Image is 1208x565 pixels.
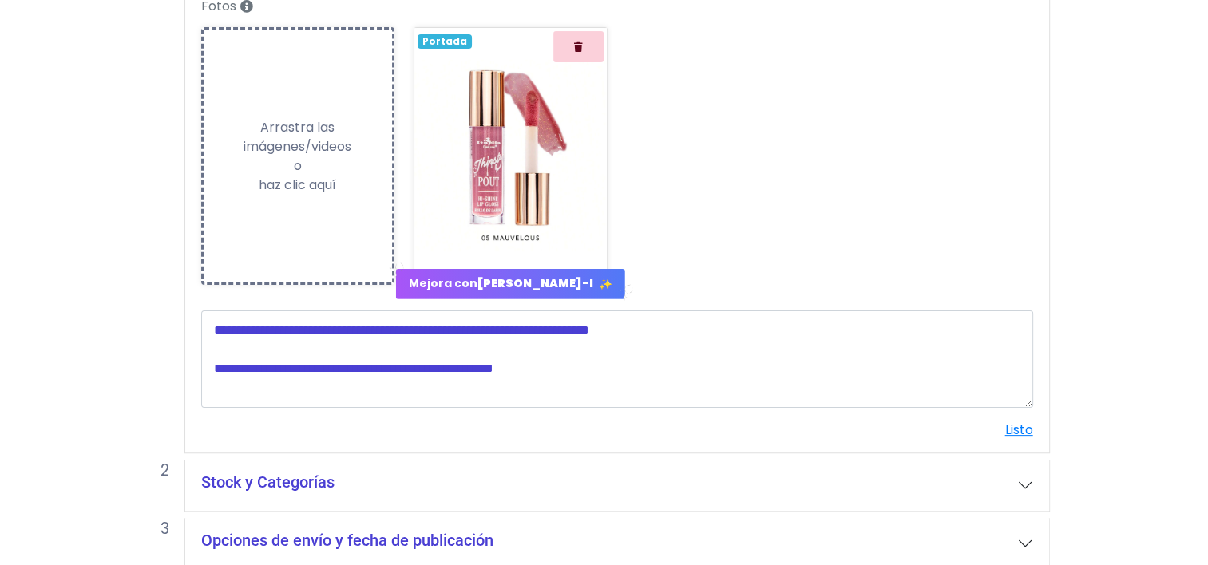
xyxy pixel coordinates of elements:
[599,276,612,293] span: ✨
[553,31,604,62] button: Quitar
[201,472,335,492] h5: Stock y Categorías
[185,460,1049,511] button: Stock y Categorías
[396,269,625,299] button: Mejora con[PERSON_NAME]-I ✨
[201,531,493,550] h5: Opciones de envío y fecha de publicación
[1005,421,1033,439] a: Listo
[204,118,393,195] div: Arrastra las imágenes/videos o haz clic aquí
[414,28,607,283] img: 2Q==
[418,34,472,49] span: Portada
[477,275,593,291] strong: [PERSON_NAME]-I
